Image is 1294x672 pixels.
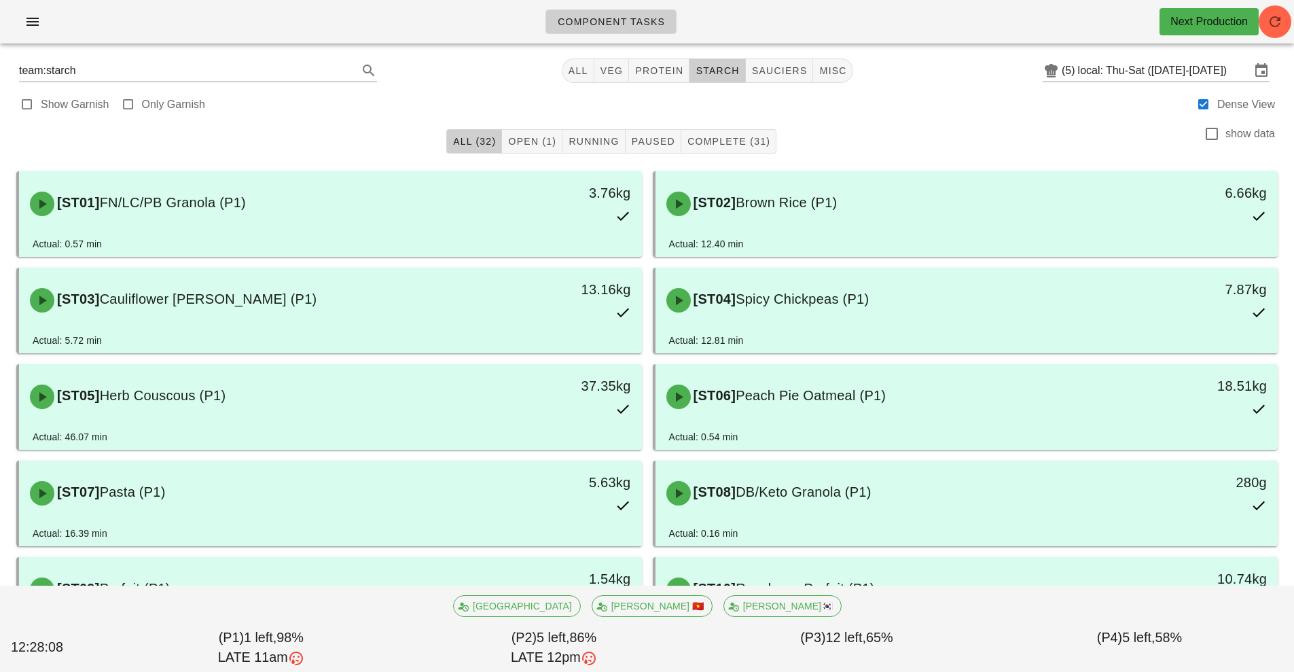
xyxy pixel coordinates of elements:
button: All [562,58,594,83]
span: misc [819,65,846,76]
span: Cauliflower [PERSON_NAME] (P1) [100,291,317,306]
label: show data [1225,127,1275,141]
button: starch [689,58,745,83]
div: 3.76kg [492,182,630,204]
span: All (32) [452,136,496,147]
span: [ST02] [691,195,736,210]
div: Actual: 0.54 min [669,429,738,444]
span: [ST09] [54,581,100,596]
div: 6.66kg [1129,182,1267,204]
div: Actual: 0.57 min [33,236,102,251]
span: [ST07] [54,484,100,499]
span: 5 left, [1122,630,1155,645]
button: Complete (31) [681,129,776,154]
span: Herb Couscous (P1) [100,388,226,403]
span: 12 left, [826,630,866,645]
span: [GEOGRAPHIC_DATA] [462,596,572,616]
span: Component Tasks [557,16,665,27]
button: protein [629,58,689,83]
div: Actual: 0.16 min [669,526,738,541]
span: [ST05] [54,388,100,403]
span: [ST06] [691,388,736,403]
span: Running [568,136,619,147]
span: 5 left, [537,630,569,645]
span: Peach Pie Oatmeal (P1) [736,388,886,403]
button: Running [562,129,625,154]
button: Open (1) [502,129,562,154]
div: 13.16kg [492,279,630,300]
span: Raspberry Parfait (P1) [736,581,874,596]
div: LATE 12pm [410,648,698,668]
span: FN/LC/PB Granola (P1) [100,195,246,210]
span: Brown Rice (P1) [736,195,837,210]
div: Next Production [1170,14,1248,30]
div: Actual: 12.40 min [669,236,744,251]
label: Dense View [1217,98,1275,111]
div: (P4) 58% [993,625,1286,671]
label: Show Garnish [41,98,109,111]
span: [ST03] [54,291,100,306]
span: protein [634,65,683,76]
div: 18.51kg [1129,375,1267,397]
span: [ST10] [691,581,736,596]
label: Only Garnish [142,98,205,111]
span: Open (1) [507,136,556,147]
span: [ST01] [54,195,100,210]
button: misc [813,58,852,83]
div: 1.54kg [492,568,630,590]
div: 280g [1129,472,1267,493]
span: Complete (31) [687,136,770,147]
span: veg [600,65,624,76]
a: Component Tasks [545,10,677,34]
span: Pasta (P1) [100,484,166,499]
div: 7.87kg [1129,279,1267,300]
span: [ST04] [691,291,736,306]
div: 10.74kg [1129,568,1267,590]
div: (P1) 98% [115,625,408,671]
button: sauciers [746,58,814,83]
div: Actual: 46.07 min [33,429,107,444]
button: All (32) [446,129,502,154]
div: (P3) 65% [700,625,993,671]
button: veg [594,58,630,83]
span: [PERSON_NAME]🇰🇷 [732,596,832,616]
div: 12:28:08 [8,635,115,660]
span: Paused [631,136,675,147]
span: All [568,65,588,76]
div: 37.35kg [492,375,630,397]
span: [PERSON_NAME] 🇻🇳 [600,596,703,616]
span: DB/Keto Granola (P1) [736,484,871,499]
span: 1 left, [244,630,276,645]
span: sauciers [751,65,808,76]
div: Actual: 5.72 min [33,333,102,348]
div: Actual: 16.39 min [33,526,107,541]
div: LATE 11am [118,648,405,668]
div: Actual: 12.81 min [669,333,744,348]
span: Spicy Chickpeas (P1) [736,291,869,306]
span: Parfait (P1) [100,581,170,596]
div: (P2) 86% [408,625,700,671]
div: 5.63kg [492,472,630,493]
span: starch [695,65,739,76]
span: [ST08] [691,484,736,499]
div: (5) [1062,64,1078,77]
button: Paused [626,129,681,154]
